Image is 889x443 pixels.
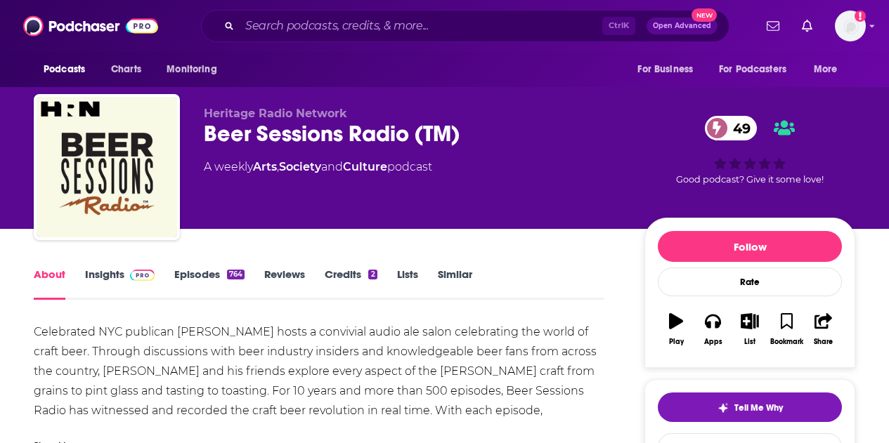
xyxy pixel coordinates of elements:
[201,10,729,42] div: Search podcasts, credits, & more...
[253,160,277,173] a: Arts
[710,56,807,83] button: open menu
[204,159,432,176] div: A weekly podcast
[814,338,833,346] div: Share
[264,267,305,300] a: Reviews
[602,17,635,35] span: Ctrl K
[438,267,472,300] a: Similar
[130,270,155,281] img: Podchaser Pro
[647,18,718,34] button: Open AdvancedNew
[157,56,235,83] button: open menu
[167,60,216,79] span: Monitoring
[705,116,758,140] a: 49
[227,270,245,279] div: 764
[325,267,377,300] a: Credits2
[644,107,855,194] div: 49Good podcast? Give it some love!
[718,402,729,414] img: tell me why sparkle
[321,160,343,173] span: and
[44,60,85,79] span: Podcasts
[34,56,103,83] button: open menu
[692,8,717,22] span: New
[732,304,768,355] button: List
[744,338,755,346] div: List
[768,304,805,355] button: Bookmark
[204,107,347,120] span: Heritage Radio Network
[835,11,866,41] button: Show profile menu
[704,338,722,346] div: Apps
[102,56,150,83] a: Charts
[637,60,693,79] span: For Business
[658,231,842,262] button: Follow
[719,60,786,79] span: For Podcasters
[719,116,758,140] span: 49
[694,304,731,355] button: Apps
[34,267,65,300] a: About
[734,402,783,414] span: Tell Me Why
[658,304,694,355] button: Play
[277,160,279,173] span: ,
[85,267,155,300] a: InsightsPodchaser Pro
[279,160,321,173] a: Society
[835,11,866,41] span: Logged in as lcastillofinn
[628,56,710,83] button: open menu
[174,267,245,300] a: Episodes764
[676,174,824,185] span: Good podcast? Give it some love!
[814,60,838,79] span: More
[343,160,387,173] a: Culture
[240,15,602,37] input: Search podcasts, credits, & more...
[669,338,684,346] div: Play
[835,11,866,41] img: User Profile
[770,338,803,346] div: Bookmark
[397,267,418,300] a: Lists
[796,14,818,38] a: Show notifications dropdown
[804,56,855,83] button: open menu
[37,97,177,237] img: Beer Sessions Radio (TM)
[368,270,377,279] div: 2
[111,60,141,79] span: Charts
[761,14,785,38] a: Show notifications dropdown
[805,304,842,355] button: Share
[658,392,842,422] button: tell me why sparkleTell Me Why
[855,11,866,22] svg: Add a profile image
[23,13,158,39] img: Podchaser - Follow, Share and Rate Podcasts
[653,22,711,29] span: Open Advanced
[658,267,842,296] div: Rate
